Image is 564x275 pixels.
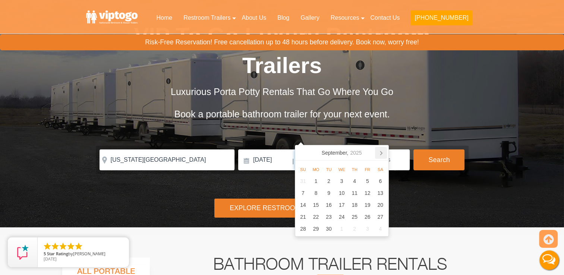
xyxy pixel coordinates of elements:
[178,10,236,26] a: Restroom Trailers
[272,10,295,26] a: Blog
[322,165,335,174] div: Tu
[335,223,348,235] div: 1
[74,242,83,251] li: 
[171,86,393,97] span: Luxurious Porta Potty Rentals That Go Where You Go
[335,175,348,187] div: 3
[309,175,322,187] div: 1
[322,175,335,187] div: 2
[374,175,387,187] div: 6
[365,10,405,26] a: Contact Us
[374,187,387,199] div: 13
[51,242,60,251] li: 
[348,165,361,174] div: Th
[297,175,310,187] div: 31
[44,251,46,256] span: 5
[238,149,292,170] input: Delivery
[361,223,374,235] div: 3
[411,10,472,25] button: [PHONE_NUMBER]
[309,223,322,235] div: 29
[297,211,310,223] div: 21
[73,251,105,256] span: [PERSON_NAME]
[322,223,335,235] div: 30
[325,10,365,26] a: Resources
[319,147,365,159] div: September,
[322,187,335,199] div: 9
[322,199,335,211] div: 16
[66,242,75,251] li: 
[309,199,322,211] div: 15
[335,199,348,211] div: 17
[348,199,361,211] div: 18
[374,165,387,174] div: Sa
[348,187,361,199] div: 11
[297,187,310,199] div: 7
[44,256,57,262] span: [DATE]
[361,199,374,211] div: 19
[309,211,322,223] div: 22
[214,199,350,218] div: Explore Restroom Trailers
[413,149,464,170] button: Search
[361,187,374,199] div: 12
[348,211,361,223] div: 25
[151,10,178,26] a: Home
[297,165,310,174] div: Su
[297,199,310,211] div: 14
[374,211,387,223] div: 27
[534,245,564,275] button: Live Chat
[322,211,335,223] div: 23
[405,10,478,30] a: [PHONE_NUMBER]
[350,148,362,157] i: 2025
[348,223,361,235] div: 2
[100,149,234,170] input: Where do you need your restroom?
[292,149,294,173] span: |
[361,175,374,187] div: 5
[374,199,387,211] div: 20
[361,211,374,223] div: 26
[309,165,322,174] div: Mo
[335,211,348,223] div: 24
[174,109,390,119] span: Book a portable bathroom trailer for your next event.
[15,245,30,260] img: Review Rating
[236,10,272,26] a: About Us
[43,242,52,251] li: 
[59,242,67,251] li: 
[295,10,325,26] a: Gallery
[44,252,123,257] span: by
[374,223,387,235] div: 4
[335,165,348,174] div: We
[47,251,68,256] span: Star Rating
[361,165,374,174] div: Fr
[297,223,310,235] div: 28
[309,187,322,199] div: 8
[335,187,348,199] div: 10
[348,175,361,187] div: 4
